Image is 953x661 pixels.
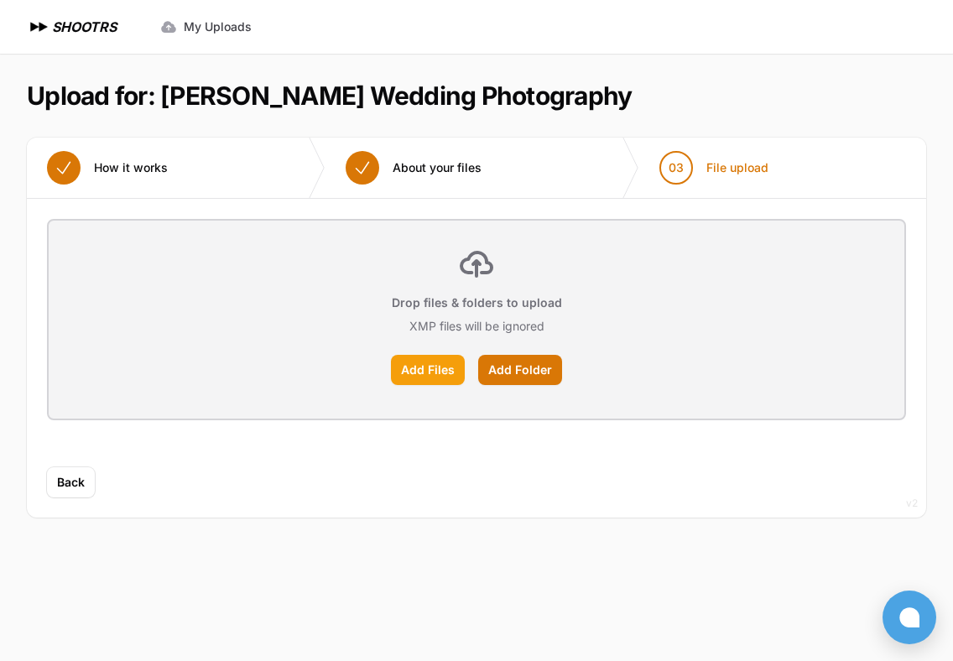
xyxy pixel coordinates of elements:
button: 03 File upload [639,138,789,198]
button: How it works [27,138,188,198]
span: About your files [393,159,482,176]
img: SHOOTRS [27,17,52,37]
h1: SHOOTRS [52,17,117,37]
button: Open chat window [883,591,936,644]
label: Add Files [391,355,465,385]
a: SHOOTRS SHOOTRS [27,17,117,37]
span: Back [57,474,85,491]
button: Back [47,467,95,497]
div: v2 [906,493,918,513]
span: How it works [94,159,168,176]
label: Add Folder [478,355,562,385]
span: 03 [669,159,684,176]
span: File upload [706,159,768,176]
button: About your files [325,138,502,198]
p: Drop files & folders to upload [392,294,562,311]
h1: Upload for: [PERSON_NAME] Wedding Photography [27,81,632,111]
p: XMP files will be ignored [409,318,544,335]
a: My Uploads [150,12,262,42]
span: My Uploads [184,18,252,35]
